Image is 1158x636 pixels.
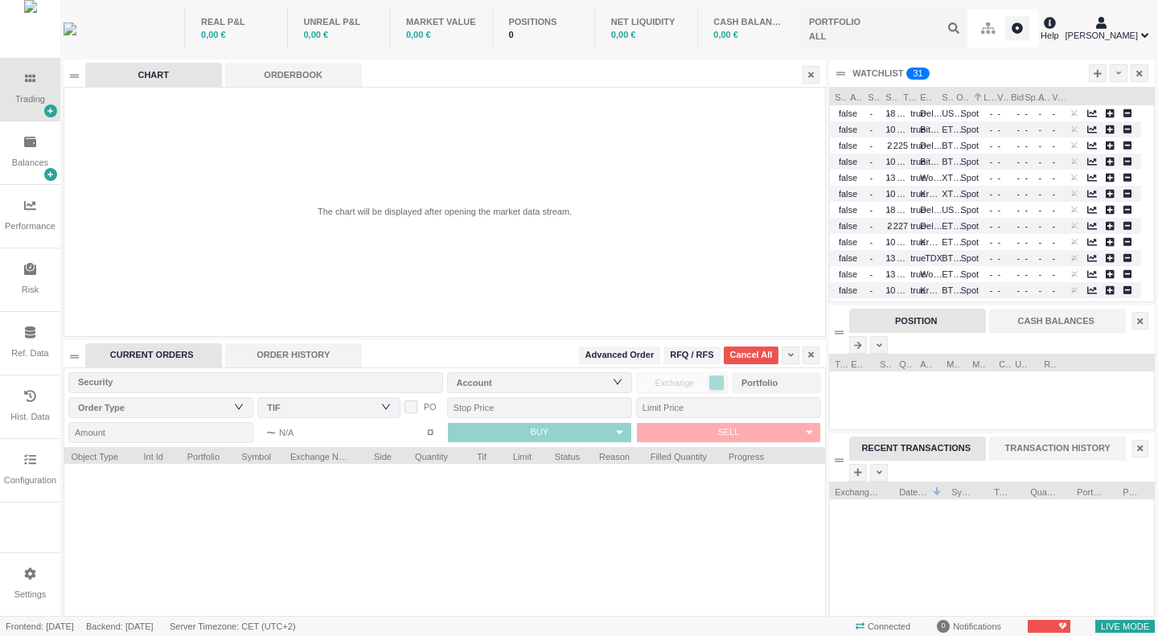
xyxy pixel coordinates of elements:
[201,15,271,29] div: REAL P&L
[1038,88,1051,104] span: Ask
[835,249,857,268] span: false
[369,447,392,463] span: Side
[849,309,986,333] div: POSITION
[885,109,911,118] span: 18 920
[68,422,253,443] input: Amount
[885,285,911,295] span: 10 181
[929,618,1009,635] div: Notifications
[885,125,911,134] span: 10 374
[1052,88,1065,104] span: Vol Ask
[835,482,880,499] span: Exchange Name
[951,482,975,499] span: Symbol
[1025,88,1047,104] span: Spread
[868,88,881,104] span: Security Id
[851,355,864,371] span: Exchange Name
[920,189,948,199] span: Kraken
[942,201,964,220] span: USDCEUR
[670,348,713,362] span: RFQ / RFS
[906,68,929,80] sup: 31
[885,269,911,279] span: 13 163
[972,355,985,371] span: Market Value
[942,621,946,632] span: 0
[14,588,47,601] div: Settings
[406,30,431,39] span: 0,00 €
[508,15,578,29] div: POSITIONS
[12,156,48,170] div: Balances
[835,185,857,203] span: false
[530,427,548,437] span: BUY
[920,355,933,371] span: Average Price
[5,220,55,233] div: Performance
[956,169,979,187] span: Spot
[225,63,362,87] div: ORDERBOOK
[78,374,426,390] div: Security
[318,205,572,219] div: The chart will be displayed after opening the market data stream.
[234,401,244,412] i: icon: down
[64,23,76,35] img: wyden_logotype_blue.svg
[903,249,926,268] span: true
[942,249,964,268] span: BTCEUR
[956,265,979,284] span: Spot
[239,447,271,463] span: Symbol
[956,105,979,123] span: Spot
[918,68,923,84] p: 1
[835,281,857,300] span: false
[730,348,773,362] span: Cancel All
[506,447,532,463] span: Limit
[999,355,1012,371] span: Cost
[411,447,448,463] span: Quantity
[920,88,933,104] span: Exchange Name
[10,410,49,424] div: Hist. Data
[457,375,615,391] div: Account
[642,375,708,391] span: Exchange
[611,15,681,29] div: NET LIQUIDITY
[899,482,929,499] span: Date Time
[903,137,926,155] span: true
[947,355,959,371] span: Market Price
[956,88,969,104] span: Object Type
[85,63,222,87] div: CHART
[903,201,926,220] span: true
[849,437,986,461] div: RECENT TRANSACTIONS
[1030,482,1057,499] span: Quantity
[942,265,964,284] span: ETHEUR
[835,121,857,139] span: false
[989,437,1126,461] div: TRANSACTION HISTORY
[956,185,979,203] span: Spot
[903,105,926,123] span: true
[880,355,893,371] span: Symbol
[1011,88,1024,104] span: Bid
[290,447,350,463] span: Exchange Name
[636,397,821,418] input: Limit Price
[903,185,926,203] span: true
[942,121,964,139] span: ETHEUR
[303,15,373,29] div: UNREAL P&L
[650,447,707,463] span: Filled Quantity
[956,121,979,139] span: Spot
[809,15,860,29] div: PORTFOLIO
[1041,14,1059,42] div: Help
[885,237,911,247] span: 10 238
[447,397,632,418] input: Stop Price
[956,153,979,171] span: Spot
[1123,482,1140,499] span: Price
[885,88,898,104] span: Security Id
[183,447,220,463] span: Portfolio
[4,474,56,487] div: Configuration
[69,447,118,463] span: Object Type
[585,348,655,362] span: Advanced Order
[885,189,911,199] span: 10 182
[942,185,964,203] span: XTZEUR
[885,173,911,183] span: 13 162
[887,221,908,231] span: 2 227
[599,447,630,463] span: Reason
[903,153,926,171] span: true
[920,237,948,247] span: Kraken
[406,15,476,29] div: MARKET VALUE
[899,355,912,371] span: Quantity
[713,15,783,29] div: CASH BALANCE
[835,265,857,284] span: false
[22,283,39,297] div: Risk
[427,423,434,442] span: ¤
[267,400,383,416] div: TIF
